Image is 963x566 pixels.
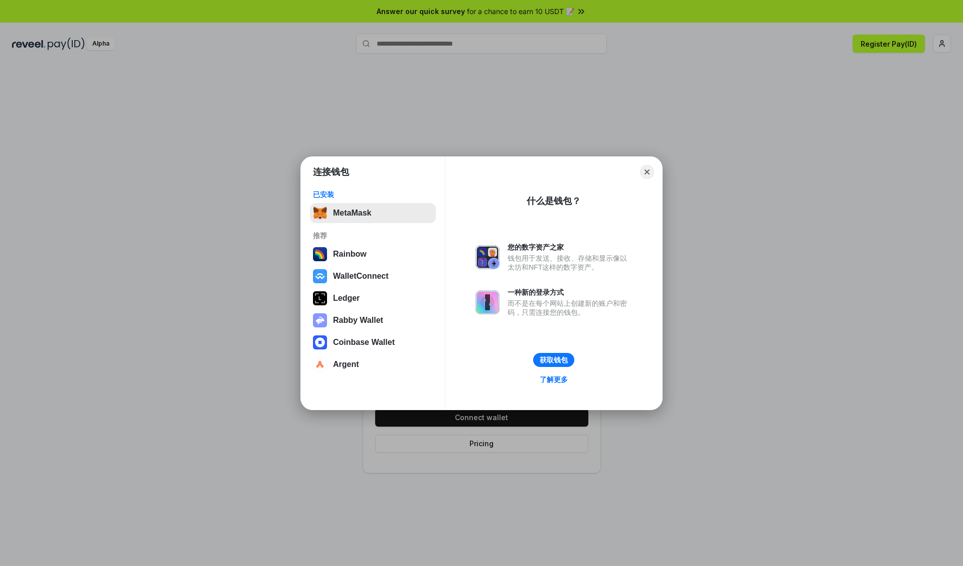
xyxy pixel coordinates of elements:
[310,266,436,286] button: WalletConnect
[333,294,360,303] div: Ledger
[313,269,327,283] img: svg+xml,%3Csvg%20width%3D%2228%22%20height%3D%2228%22%20viewBox%3D%220%200%2028%2028%22%20fill%3D...
[475,245,500,269] img: svg+xml,%3Csvg%20xmlns%3D%22http%3A%2F%2Fwww.w3.org%2F2000%2Fsvg%22%20fill%3D%22none%22%20viewBox...
[533,353,574,367] button: 获取钱包
[333,338,395,347] div: Coinbase Wallet
[640,165,654,179] button: Close
[310,354,436,374] button: Argent
[333,209,371,218] div: MetaMask
[310,203,436,223] button: MetaMask
[527,195,581,207] div: 什么是钱包？
[313,166,349,178] h1: 连接钱包
[540,355,568,364] div: 获取钱包
[313,190,433,199] div: 已安装
[313,231,433,240] div: 推荐
[313,357,327,371] img: svg+xml,%3Csvg%20width%3D%2228%22%20height%3D%2228%22%20viewBox%3D%220%200%2028%2028%22%20fill%3D...
[534,373,574,386] a: 了解更多
[313,291,327,305] img: svg+xml,%3Csvg%20xmlns%3D%22http%3A%2F%2Fwww.w3.org%2F2000%2Fsvg%22%20width%3D%2228%22%20height%3...
[310,288,436,308] button: Ledger
[540,375,568,384] div: 了解更多
[508,254,632,272] div: 钱包用于发送、接收、存储和显示像以太坊和NFT这样的数字资产。
[333,316,383,325] div: Rabby Wallet
[313,247,327,261] img: svg+xml,%3Csvg%20width%3D%22120%22%20height%3D%22120%22%20viewBox%3D%220%200%20120%20120%22%20fil...
[310,310,436,330] button: Rabby Wallet
[508,288,632,297] div: 一种新的登录方式
[310,332,436,352] button: Coinbase Wallet
[310,244,436,264] button: Rainbow
[508,243,632,252] div: 您的数字资产之家
[313,313,327,327] img: svg+xml,%3Csvg%20xmlns%3D%22http%3A%2F%2Fwww.w3.org%2F2000%2Fsvg%22%20fill%3D%22none%22%20viewBox...
[475,290,500,314] img: svg+xml,%3Csvg%20xmlns%3D%22http%3A%2F%2Fwww.w3.org%2F2000%2Fsvg%22%20fill%3D%22none%22%20viewBox...
[333,250,367,259] div: Rainbow
[333,272,389,281] div: WalletConnect
[313,206,327,220] img: svg+xml,%3Csvg%20fill%3D%22none%22%20height%3D%2233%22%20viewBox%3D%220%200%2035%2033%22%20width%...
[333,360,359,369] div: Argent
[313,335,327,349] img: svg+xml,%3Csvg%20width%3D%2228%22%20height%3D%2228%22%20viewBox%3D%220%200%2028%2028%22%20fill%3D...
[508,299,632,317] div: 而不是在每个网站上创建新的账户和密码，只需连接您的钱包。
